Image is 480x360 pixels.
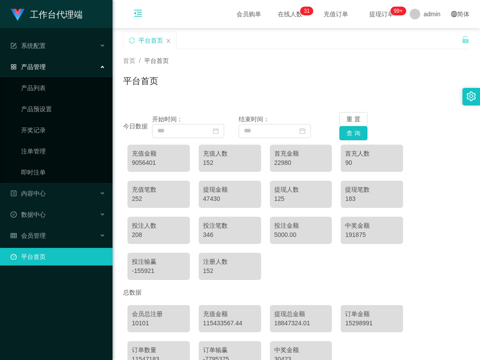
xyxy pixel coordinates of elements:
div: 总数据 [123,284,469,301]
span: 系统配置 [11,42,46,49]
p: 1 [307,7,310,15]
span: 平台首页 [144,57,169,64]
div: 中奖金额 [345,221,399,230]
a: 产品列表 [21,79,105,97]
a: 开奖记录 [21,121,105,139]
a: 即时注单 [21,164,105,181]
a: 注单管理 [21,142,105,160]
div: 订单数量 [132,345,185,355]
i: 图标: calendar [299,128,305,134]
i: 图标: sync [129,37,135,44]
a: 工作台代理端 [11,11,83,18]
div: 18847324.01 [274,319,328,328]
div: 90 [345,158,399,167]
i: 图标: close [166,38,171,44]
sup: 1016 [390,7,406,15]
span: 会员管理 [11,232,46,239]
div: 15298991 [345,319,399,328]
div: 125 [274,194,328,204]
i: 图标: form [11,43,17,49]
div: 252 [132,194,185,204]
div: 10101 [132,319,185,328]
div: 首充金额 [274,149,328,158]
div: 提现金额 [203,185,257,194]
div: 提现总金额 [274,309,328,319]
button: 重 置 [339,112,367,126]
span: 提现订单 [365,11,398,17]
a: 产品预设置 [21,100,105,118]
span: 结束时间： [239,116,269,123]
div: 投注金额 [274,221,328,230]
div: 充值金额 [203,309,257,319]
span: 开始时间： [152,116,183,123]
div: -155921 [132,266,185,276]
div: 投注输赢 [132,257,185,266]
i: 图标: menu-fold [123,0,153,29]
span: 数据中心 [11,211,46,218]
i: 图标: table [11,233,17,239]
div: 22980 [274,158,328,167]
img: logo.9652507e.png [11,9,25,21]
div: 191875 [345,230,399,240]
div: 中奖金额 [274,345,328,355]
span: 充值订单 [319,11,353,17]
div: 152 [203,158,257,167]
div: 平台首页 [138,32,163,49]
a: 图标: dashboard平台首页 [11,248,105,265]
div: 会员总注册 [132,309,185,319]
i: 图标: appstore-o [11,64,17,70]
div: 订单输赢 [203,345,257,355]
div: 今日数据 [123,122,152,131]
h1: 平台首页 [123,74,158,87]
div: 充值人数 [203,149,257,158]
span: 产品管理 [11,63,46,70]
div: 提现人数 [274,185,328,194]
i: 图标: calendar [213,128,219,134]
div: 充值笔数 [132,185,185,194]
div: 152 [203,266,257,276]
i: 图标: check-circle-o [11,211,17,218]
div: 投注笔数 [203,221,257,230]
h1: 工作台代理端 [30,0,83,29]
div: 投注人数 [132,221,185,230]
span: 在线人数 [273,11,307,17]
div: 208 [132,230,185,240]
div: 47430 [203,194,257,204]
div: 9056401 [132,158,185,167]
p: 3 [304,7,307,15]
span: 首页 [123,57,135,64]
div: 346 [203,230,257,240]
div: 首充人数 [345,149,399,158]
div: 订单金额 [345,309,399,319]
i: 图标: setting [466,91,476,101]
div: 提现笔数 [345,185,399,194]
span: / [139,57,141,64]
div: 115433567.44 [203,319,257,328]
i: 图标: profile [11,190,17,196]
span: 内容中心 [11,190,46,197]
i: 图标: global [451,11,457,17]
div: 充值金额 [132,149,185,158]
div: 注册人数 [203,257,257,266]
button: 查 询 [339,126,367,140]
i: 图标: unlock [462,36,469,44]
sup: 31 [300,7,313,15]
div: 5000.00 [274,230,328,240]
div: 183 [345,194,399,204]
